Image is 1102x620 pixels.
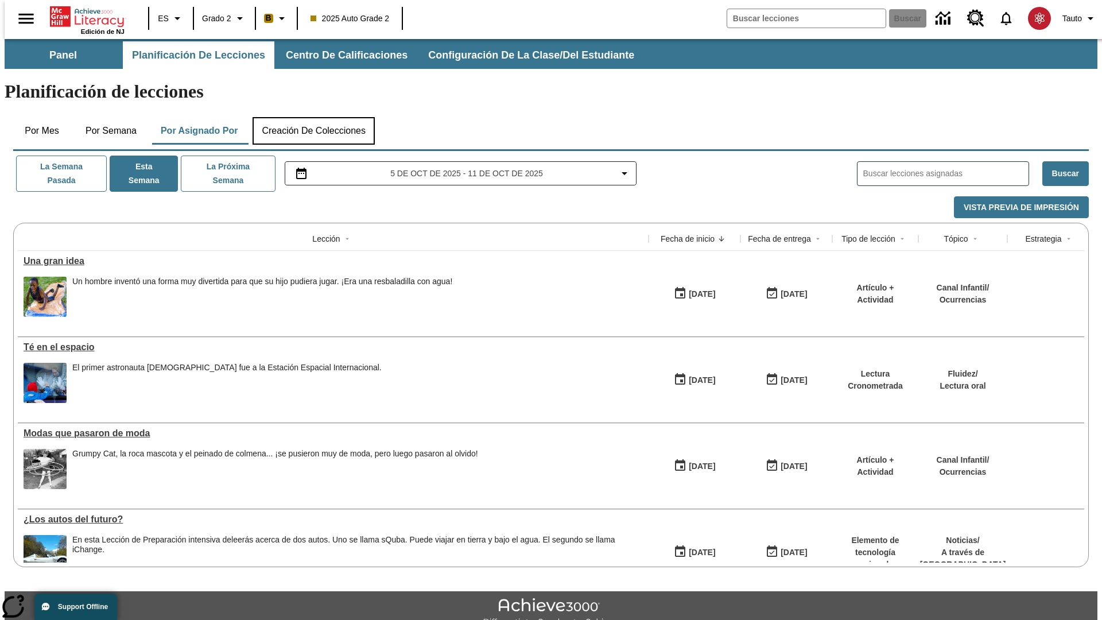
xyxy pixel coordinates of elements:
[895,232,909,246] button: Sort
[110,156,178,192] button: Esta semana
[24,256,643,266] a: Una gran idea, Lecciones
[781,459,807,474] div: [DATE]
[158,13,169,25] span: ES
[24,342,643,352] div: Té en el espacio
[58,603,108,611] span: Support Offline
[72,535,615,554] testabrev: leerás acerca de dos autos. Uno se llama sQuba. Puede viajar en tierra y bajo el agua. El segundo...
[781,545,807,560] div: [DATE]
[954,196,1089,219] button: Vista previa de impresión
[937,466,990,478] p: Ocurrencias
[1025,233,1061,245] div: Estrategia
[72,277,452,286] div: Un hombre inventó una forma muy divertida para que su hijo pudiera jugar. ¡Era una resbaladilla c...
[670,455,719,477] button: 07/19/25: Primer día en que estuvo disponible la lección
[72,277,452,317] div: Un hombre inventó una forma muy divertida para que su hijo pudiera jugar. ¡Era una resbaladilla c...
[259,8,293,29] button: Boost El color de la clase es anaranjado claro. Cambiar el color de la clase.
[689,287,715,301] div: [DATE]
[24,256,643,266] div: Una gran idea
[24,514,643,525] div: ¿Los autos del futuro?
[311,13,390,25] span: 2025 Auto Grade 2
[762,283,811,305] button: 10/08/25: Último día en que podrá accederse la lección
[937,294,990,306] p: Ocurrencias
[944,233,968,245] div: Tópico
[24,428,643,439] div: Modas que pasaron de moda
[838,454,913,478] p: Artículo + Actividad
[689,373,715,387] div: [DATE]
[1062,232,1076,246] button: Sort
[290,166,632,180] button: Seleccione el intervalo de fechas opción del menú
[670,283,719,305] button: 10/08/25: Primer día en que estuvo disponible la lección
[419,41,643,69] button: Configuración de la clase/del estudiante
[960,3,991,34] a: Centro de recursos, Se abrirá en una pestaña nueva.
[1058,8,1102,29] button: Perfil/Configuración
[841,233,895,245] div: Tipo de lección
[24,514,643,525] a: ¿Los autos del futuro? , Lecciones
[277,41,417,69] button: Centro de calificaciones
[838,368,913,392] p: Lectura Cronometrada
[9,2,43,36] button: Abrir el menú lateral
[181,156,275,192] button: La próxima semana
[72,535,643,575] div: En esta Lección de Preparación intensiva de leerás acerca de dos autos. Uno se llama sQuba. Puede...
[937,454,990,466] p: Canal Infantil /
[670,369,719,391] button: 10/06/25: Primer día en que estuvo disponible la lección
[72,449,478,459] div: Grumpy Cat, la roca mascota y el peinado de colmena... ¡se pusieron muy de moda, pero luego pasar...
[24,428,643,439] a: Modas que pasaron de moda, Lecciones
[762,541,811,563] button: 08/01/26: Último día en que podrá accederse la lección
[1021,3,1058,33] button: Escoja un nuevo avatar
[24,342,643,352] a: Té en el espacio, Lecciones
[670,541,719,563] button: 07/01/25: Primer día en que estuvo disponible la lección
[727,9,886,28] input: Buscar campo
[24,363,67,403] img: Un astronauta, el primero del Reino Unido que viaja a la Estación Espacial Internacional, saluda ...
[72,363,382,373] div: El primer astronauta [DEMOGRAPHIC_DATA] fue a la Estación Espacial Internacional.
[266,11,271,25] span: B
[762,369,811,391] button: 10/12/25: Último día en que podrá accederse la lección
[781,373,807,387] div: [DATE]
[202,13,231,25] span: Grado 2
[72,449,478,489] div: Grumpy Cat, la roca mascota y el peinado de colmena... ¡se pusieron muy de moda, pero luego pasar...
[81,28,125,35] span: Edición de NJ
[152,117,247,145] button: Por asignado por
[50,4,125,35] div: Portada
[24,449,67,489] img: foto en blanco y negro de una chica haciendo girar unos hula-hulas en la década de 1950
[968,232,982,246] button: Sort
[5,39,1097,69] div: Subbarra de navegación
[16,156,107,192] button: La semana pasada
[715,232,728,246] button: Sort
[428,49,634,62] span: Configuración de la clase/del estudiante
[72,535,643,555] div: En esta Lección de Preparación intensiva de
[24,277,67,317] img: un niño sonríe mientras se desliza en una resbaladilla con agua
[811,232,825,246] button: Sort
[312,233,340,245] div: Lección
[661,233,715,245] div: Fecha de inicio
[132,49,265,62] span: Planificación de lecciones
[390,168,543,180] span: 5 de oct de 2025 - 11 de oct de 2025
[5,41,645,69] div: Subbarra de navegación
[72,363,382,403] div: El primer astronauta británico fue a la Estación Espacial Internacional.
[197,8,251,29] button: Grado: Grado 2, Elige un grado
[123,41,274,69] button: Planificación de lecciones
[253,117,375,145] button: Creación de colecciones
[1028,7,1051,30] img: avatar image
[1042,161,1089,186] button: Buscar
[838,282,913,306] p: Artículo + Actividad
[618,166,631,180] svg: Collapse Date Range Filter
[863,165,1029,182] input: Buscar lecciones asignadas
[5,81,1097,102] h1: Planificación de lecciones
[929,3,960,34] a: Centro de información
[49,49,77,62] span: Panel
[920,534,1006,547] p: Noticias /
[153,8,189,29] button: Lenguaje: ES, Selecciona un idioma
[937,282,990,294] p: Canal Infantil /
[781,287,807,301] div: [DATE]
[991,3,1021,33] a: Notificaciones
[13,117,71,145] button: Por mes
[34,594,117,620] button: Support Offline
[76,117,146,145] button: Por semana
[940,368,985,380] p: Fluidez /
[340,232,354,246] button: Sort
[920,547,1006,571] p: A través de [GEOGRAPHIC_DATA]
[24,535,67,575] img: Un automóvil de alta tecnología flotando en el agua.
